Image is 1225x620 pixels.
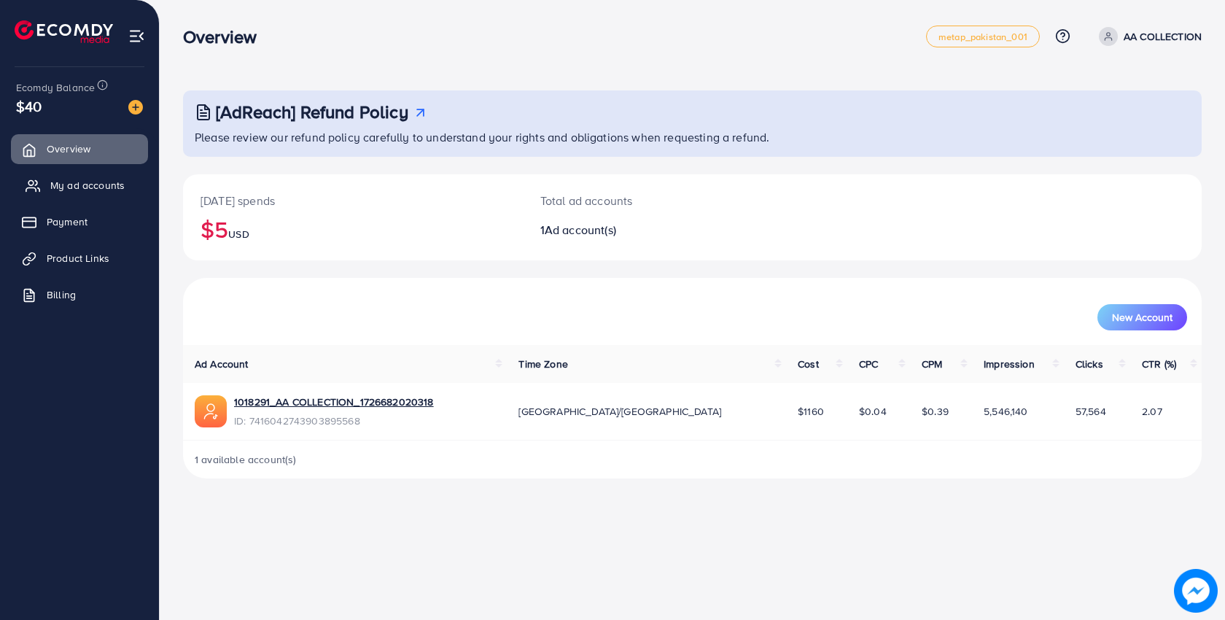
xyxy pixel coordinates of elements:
[938,32,1027,42] span: metap_pakistan_001
[798,404,824,419] span: $1160
[1097,304,1187,330] button: New Account
[195,357,249,371] span: Ad Account
[15,20,113,43] img: logo
[1093,27,1202,46] a: AA COLLECTION
[518,357,567,371] span: Time Zone
[926,26,1040,47] a: metap_pakistan_001
[128,100,143,115] img: image
[1142,357,1176,371] span: CTR (%)
[183,26,268,47] h3: Overview
[11,244,148,273] a: Product Links
[540,192,760,209] p: Total ad accounts
[545,222,616,238] span: Ad account(s)
[201,192,505,209] p: [DATE] spends
[1142,404,1162,419] span: 2.07
[518,404,721,419] span: [GEOGRAPHIC_DATA]/[GEOGRAPHIC_DATA]
[195,452,297,467] span: 1 available account(s)
[16,80,95,95] span: Ecomdy Balance
[201,215,505,243] h2: $5
[216,101,408,123] h3: [AdReach] Refund Policy
[47,287,76,302] span: Billing
[234,395,434,409] a: 1018291_AA COLLECTION_1726682020318
[11,207,148,236] a: Payment
[540,223,760,237] h2: 1
[922,357,942,371] span: CPM
[859,357,878,371] span: CPC
[195,395,227,427] img: ic-ads-acc.e4c84228.svg
[1076,357,1103,371] span: Clicks
[922,404,949,419] span: $0.39
[195,128,1193,146] p: Please review our refund policy carefully to understand your rights and obligations when requesti...
[859,404,887,419] span: $0.04
[1076,404,1106,419] span: 57,564
[47,251,109,266] span: Product Links
[47,214,87,229] span: Payment
[50,178,125,193] span: My ad accounts
[798,357,819,371] span: Cost
[1124,28,1202,45] p: AA COLLECTION
[228,227,249,241] span: USD
[16,96,42,117] span: $40
[11,134,148,163] a: Overview
[984,404,1027,419] span: 5,546,140
[128,28,145,44] img: menu
[11,280,148,309] a: Billing
[47,142,90,156] span: Overview
[11,171,148,200] a: My ad accounts
[1112,312,1172,322] span: New Account
[234,414,434,428] span: ID: 7416042743903895568
[1174,569,1218,613] img: image
[984,357,1035,371] span: Impression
